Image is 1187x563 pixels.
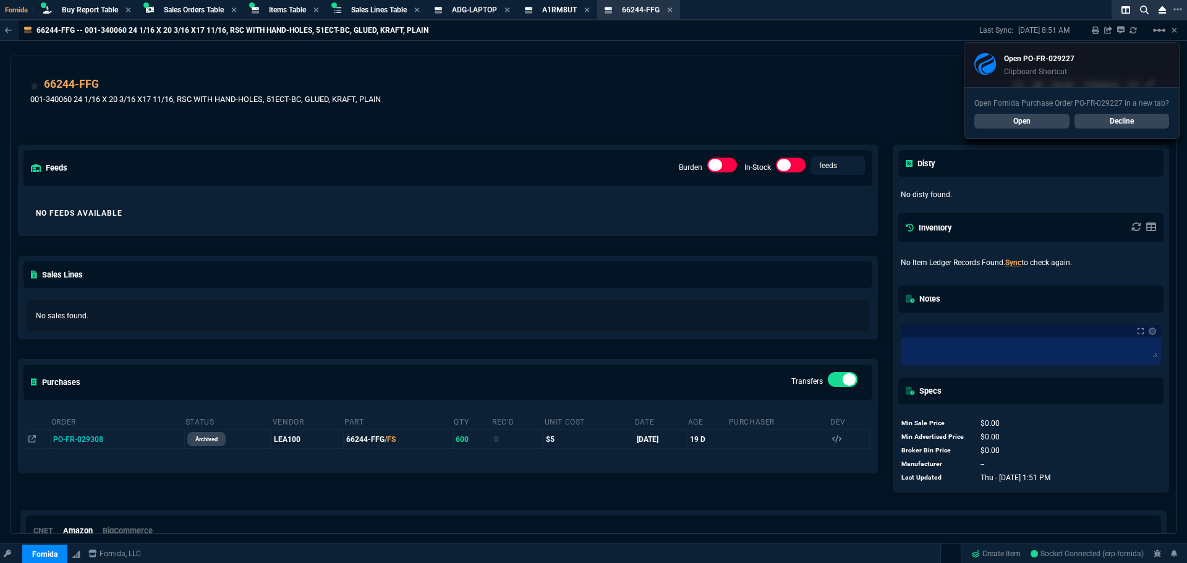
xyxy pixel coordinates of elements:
[5,26,12,35] nx-icon: Back to Table
[36,208,860,218] p: No Feeds Available
[164,6,224,14] span: Sales Orders Table
[687,412,728,430] th: Age
[1152,23,1167,38] mat-icon: Example home icon
[901,444,969,457] td: Broker Bin Price
[195,434,218,444] p: archived
[185,412,272,430] th: Status
[491,430,543,449] td: 0
[981,460,984,468] span: --
[126,6,131,15] nx-icon: Close Tab
[584,6,590,15] nx-icon: Close Tab
[269,6,306,14] span: Items Table
[231,6,237,15] nx-icon: Close Tab
[687,430,728,449] td: 19 D
[744,163,771,172] label: In-Stock
[414,6,420,15] nx-icon: Close Tab
[634,430,687,449] td: [DATE]
[667,6,673,15] nx-icon: Close Tab
[491,412,543,430] th: Rec'd
[272,430,344,449] td: LEA100
[385,435,396,444] span: /FS
[901,430,1052,444] tr: undefined
[1004,53,1074,64] p: Open PO-FR-029227
[830,412,869,430] th: Dev
[504,6,510,15] nx-icon: Close Tab
[36,310,860,321] p: No sales found.
[53,435,103,444] span: PO-FR-029308
[791,377,823,386] label: Transfers
[906,158,935,169] h5: Disty
[634,412,687,430] th: Date
[51,412,185,430] th: Order
[906,385,942,397] h5: Specs
[974,98,1169,109] p: Open Fornida Purchase Order PO-FR-029227 in a new tab?
[53,434,183,445] nx-fornida-value: PO-FR-029308
[452,6,497,14] span: ADG-LAPTOP
[344,430,453,449] td: 66244-FFG
[5,6,33,14] span: Fornida
[622,6,660,14] span: 66244-FFG
[901,430,969,444] td: Min Advertised Price
[1135,2,1154,17] nx-icon: Search
[901,457,1052,471] tr: undefined
[62,6,118,14] span: Buy Report Table
[901,471,1052,485] tr: undefined
[31,162,67,174] h5: feeds
[906,293,940,305] h5: Notes
[44,76,99,92] a: 66244-FFG
[974,114,1070,129] a: Open
[1005,258,1021,267] a: Sync
[776,158,806,177] div: In-Stock
[901,444,1052,457] tr: undefined
[1031,548,1144,559] a: C9j8Yvb9b3CPomU0AACR
[1074,114,1170,129] a: Decline
[728,412,830,430] th: Purchaser
[28,435,36,444] nx-icon: Open In Opposite Panel
[981,473,1050,482] span: 1759413066080
[981,446,1000,455] span: 0
[351,6,407,14] span: Sales Lines Table
[63,526,93,536] h6: Amazon
[344,412,453,430] th: Part
[85,548,145,559] a: msbcCompanyName
[1018,25,1070,35] p: [DATE] 8:51 AM
[544,430,634,449] td: $5
[103,526,153,536] h6: BigCommerce
[31,376,80,388] h5: Purchases
[901,189,1162,200] p: No disty found.
[828,372,857,392] div: Transfers
[966,544,1026,563] a: Create Item
[1173,4,1182,15] nx-icon: Open New Tab
[901,257,1162,268] p: No Item Ledger Records Found. to check again.
[981,419,1000,428] span: 0
[272,412,344,430] th: Vendor
[906,222,951,234] h5: Inventory
[542,6,577,14] span: A1RM8UT
[30,76,39,93] div: Add to Watchlist
[901,417,1052,430] tr: undefined
[313,6,319,15] nx-icon: Close Tab
[1154,2,1171,17] nx-icon: Close Workbench
[707,158,737,177] div: Burden
[453,412,491,430] th: Qty
[981,433,1000,441] span: 0
[544,412,634,430] th: Unit Cost
[979,25,1018,35] p: Last Sync:
[453,430,491,449] td: 600
[30,93,381,105] p: 001-340060 24 1/16 X 20 3/16 X17 11/16, RSC WITH HAND-HOLES, 51ECT-BC, GLUED, KRAFT, PLAIN
[901,457,969,471] td: Manufacturer
[36,25,428,35] p: 66244-FFG -- 001-340060 24 1/16 X 20 3/16 X17 11/16, RSC WITH HAND-HOLES, 51ECT-BC, GLUED, KRAFT,...
[33,526,53,536] h6: CNET
[679,163,702,172] label: Burden
[1117,2,1135,17] nx-icon: Split Panels
[1031,549,1144,558] span: Socket Connected (erp-fornida)
[901,417,969,430] td: Min Sale Price
[1004,67,1074,77] p: Clipboard Shortcut
[901,471,969,485] td: Last Updated
[1172,25,1177,35] a: Hide Workbench
[31,269,83,281] h5: Sales Lines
